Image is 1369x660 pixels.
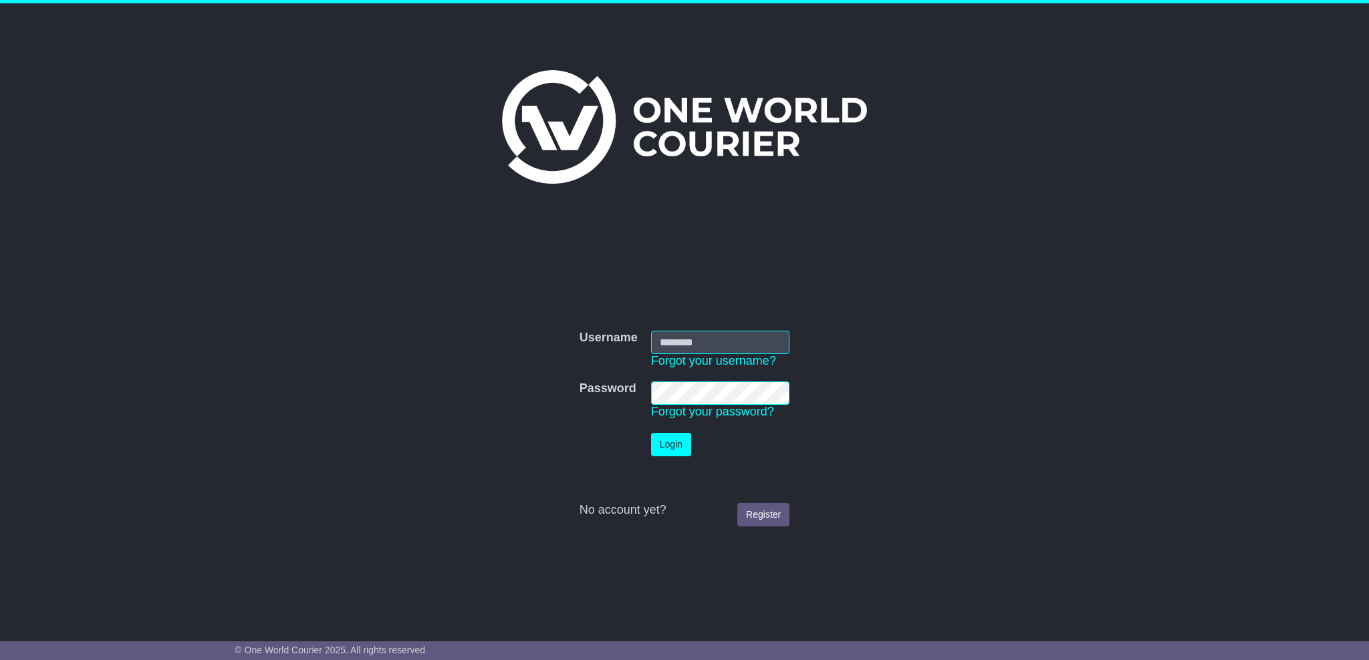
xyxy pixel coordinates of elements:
[651,354,776,367] a: Forgot your username?
[737,503,789,526] a: Register
[502,70,867,184] img: One World
[651,433,691,456] button: Login
[235,645,428,655] span: © One World Courier 2025. All rights reserved.
[580,381,636,396] label: Password
[651,405,774,418] a: Forgot your password?
[580,503,790,518] div: No account yet?
[580,331,638,345] label: Username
